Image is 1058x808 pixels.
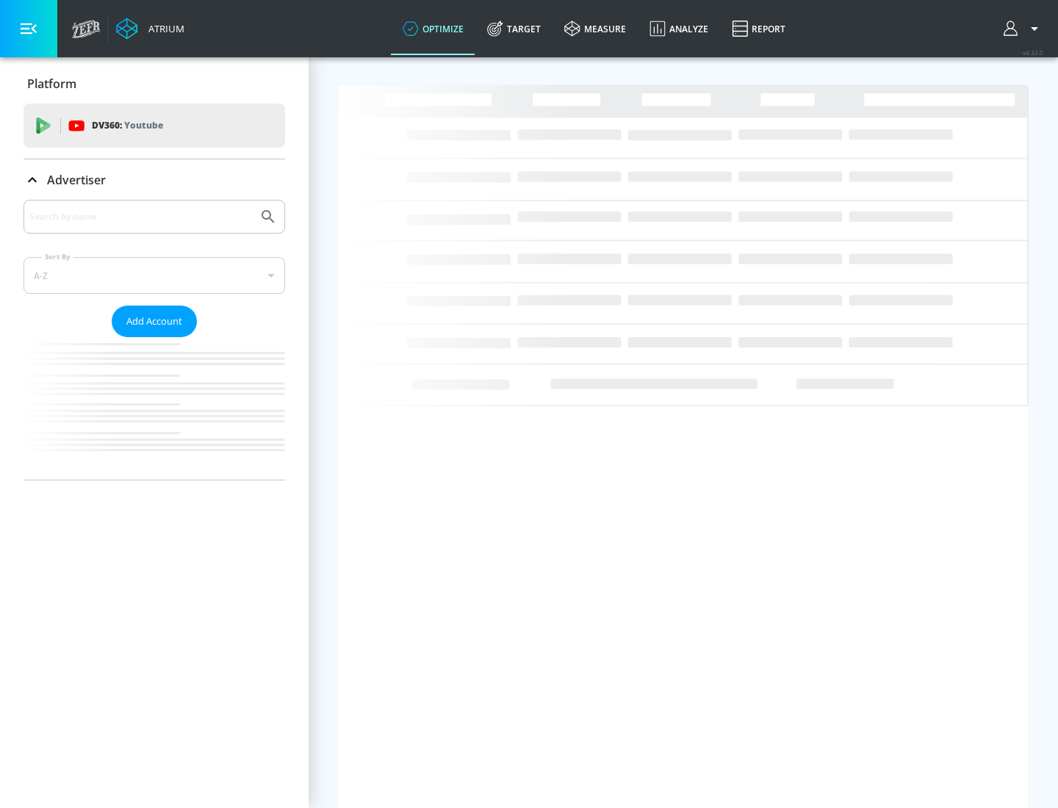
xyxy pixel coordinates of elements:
[391,2,475,55] a: optimize
[116,18,184,40] a: Atrium
[29,207,252,226] input: Search by name
[24,257,285,294] div: A-Z
[638,2,720,55] a: Analyze
[720,2,797,55] a: Report
[112,306,197,337] button: Add Account
[47,172,106,188] p: Advertiser
[42,252,73,261] label: Sort By
[126,313,182,330] span: Add Account
[27,76,76,92] p: Platform
[24,200,285,480] div: Advertiser
[24,63,285,104] div: Platform
[553,2,638,55] a: measure
[24,337,285,480] nav: list of Advertiser
[24,104,285,148] div: DV360: Youtube
[1023,48,1043,57] span: v 4.32.0
[143,22,184,35] div: Atrium
[475,2,553,55] a: Target
[124,118,163,133] p: Youtube
[92,118,163,134] p: DV360:
[24,159,285,201] div: Advertiser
